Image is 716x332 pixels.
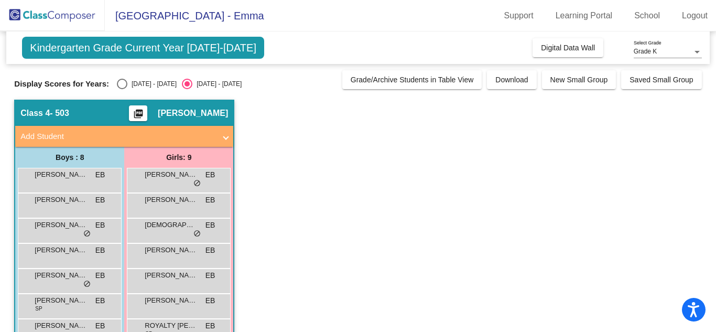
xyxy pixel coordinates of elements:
a: School [626,7,668,24]
div: Boys : 8 [15,147,124,168]
button: New Small Group [542,70,616,89]
span: EB [205,220,215,231]
span: [PERSON_NAME] [35,270,87,281]
a: Logout [674,7,716,24]
span: [GEOGRAPHIC_DATA] - Emma [105,7,264,24]
span: [PERSON_NAME] [145,245,197,255]
span: Grade/Archive Students in Table View [351,76,474,84]
button: Print Students Details [129,105,147,121]
span: EB [205,320,215,331]
span: [PERSON_NAME] [145,195,197,205]
span: [PERSON_NAME] [35,295,87,306]
span: do_not_disturb_alt [193,179,201,188]
span: EB [95,270,105,281]
span: [PERSON_NAME] [35,320,87,331]
span: [PERSON_NAME] [35,169,87,180]
span: Saved Small Group [630,76,693,84]
span: do_not_disturb_alt [193,230,201,238]
span: EB [95,320,105,331]
div: [DATE] - [DATE] [192,79,242,89]
a: Support [496,7,542,24]
span: [PERSON_NAME] [145,295,197,306]
span: Grade K [634,48,657,55]
span: EB [205,169,215,180]
span: EB [205,195,215,206]
span: EB [205,245,215,256]
button: Digital Data Wall [533,38,603,57]
span: do_not_disturb_alt [83,280,91,288]
span: - 503 [50,108,69,119]
button: Grade/Archive Students in Table View [342,70,482,89]
span: EB [95,220,105,231]
span: [PERSON_NAME] [145,270,197,281]
span: [PERSON_NAME] [145,169,197,180]
a: Learning Portal [547,7,621,24]
span: [PERSON_NAME] [35,220,87,230]
span: EB [95,245,105,256]
mat-radio-group: Select an option [117,79,242,89]
span: SP [35,305,42,313]
span: Display Scores for Years: [14,79,109,89]
span: EB [95,295,105,306]
span: ROYALTY [PERSON_NAME] [145,320,197,331]
span: EB [205,270,215,281]
mat-icon: picture_as_pdf [132,109,145,123]
span: [PERSON_NAME] [35,195,87,205]
button: Saved Small Group [621,70,701,89]
span: Class 4 [20,108,50,119]
span: Download [495,76,528,84]
mat-panel-title: Add Student [20,131,215,143]
span: EB [205,295,215,306]
span: [PERSON_NAME] [158,108,228,119]
div: [DATE] - [DATE] [127,79,177,89]
mat-expansion-panel-header: Add Student [15,126,233,147]
span: [PERSON_NAME] [35,245,87,255]
button: Download [487,70,536,89]
span: EB [95,195,105,206]
div: Girls: 9 [124,147,233,168]
span: EB [95,169,105,180]
span: do_not_disturb_alt [83,230,91,238]
span: [DEMOGRAPHIC_DATA][PERSON_NAME] [145,220,197,230]
span: New Small Group [550,76,608,84]
span: Kindergarten Grade Current Year [DATE]-[DATE] [22,37,264,59]
span: Digital Data Wall [541,44,595,52]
